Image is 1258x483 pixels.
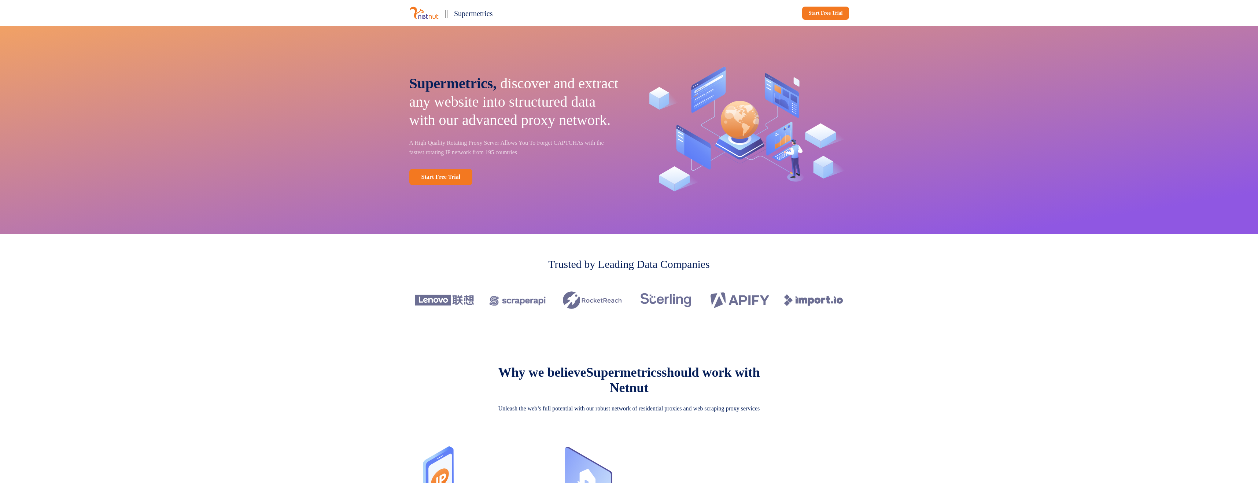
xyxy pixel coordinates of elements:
[548,256,710,272] p: Trusted by Leading Data Companies
[409,169,473,185] a: Start Free Trial
[409,75,497,92] span: Supermetrics,
[409,74,619,129] p: discover and extract any website into structured data with our advanced proxy network.
[483,365,776,395] p: Why we believe should work with Netnut
[475,404,783,413] p: Unleash the web’s full potential with our robust network of residential proxies and web scraping ...
[802,7,849,20] a: Start Free Trial
[409,138,619,157] p: A High Quality Rotating Proxy Server Allows You To Forget CAPTCHAs with the fastest rotating IP n...
[454,10,493,18] span: Supermetrics
[444,6,448,20] p: ||
[586,365,661,380] span: Supermetrics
